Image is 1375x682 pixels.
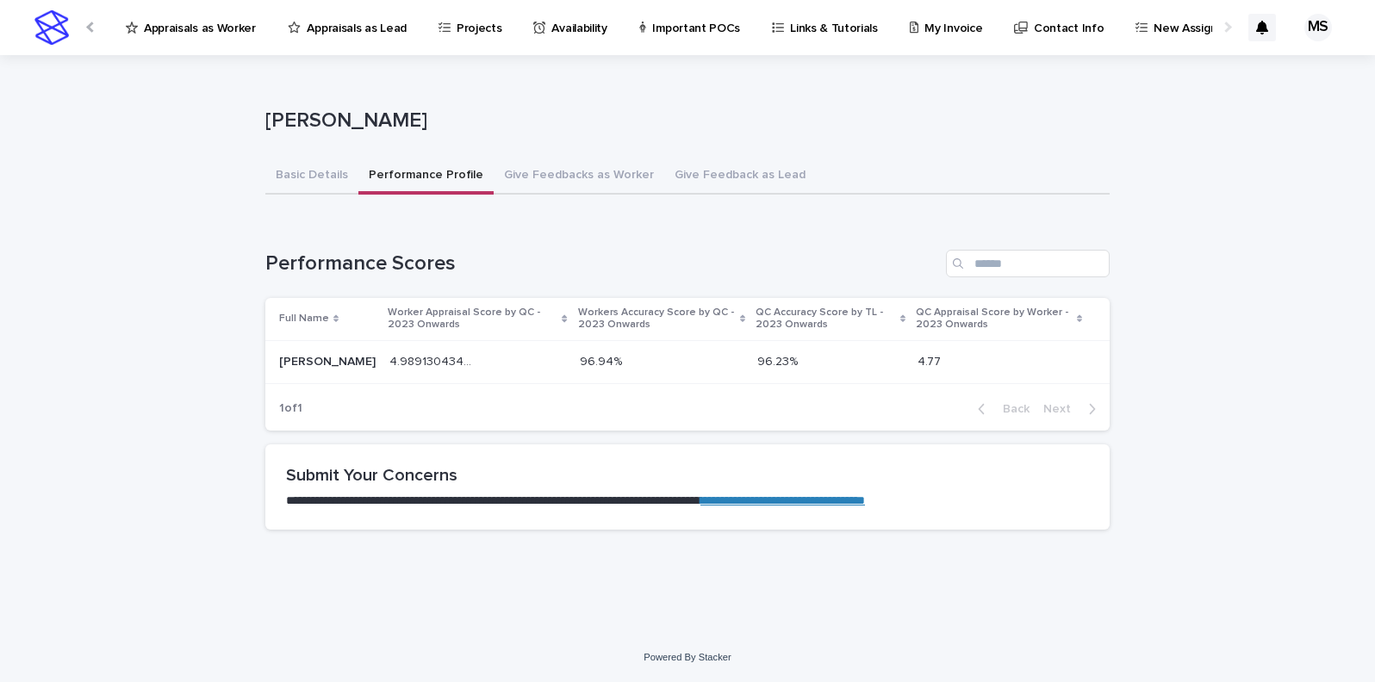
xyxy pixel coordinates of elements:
[1043,403,1081,415] span: Next
[916,303,1073,335] p: QC Appraisal Score by Worker - 2023 Onwards
[358,158,494,195] button: Performance Profile
[946,250,1110,277] input: Search
[964,401,1036,417] button: Back
[286,465,1089,486] h2: Submit Your Concerns
[265,387,316,430] p: 1 of 1
[756,303,896,335] p: QC Accuracy Score by TL - 2023 Onwards
[34,10,69,45] img: stacker-logo-s-only.png
[1304,14,1332,41] div: MS
[580,351,625,369] p: 96.94%
[664,158,816,195] button: Give Feedback as Lead
[389,351,479,369] p: 4.989130434782608
[918,351,944,369] p: 4.77
[265,158,358,195] button: Basic Details
[265,251,939,276] h1: Performance Scores
[279,309,329,328] p: Full Name
[1036,401,1110,417] button: Next
[265,108,1103,133] p: [PERSON_NAME]
[578,303,736,335] p: Workers Accuracy Score by QC - 2023 Onwards
[757,351,801,369] p: 96.23%
[992,403,1030,415] span: Back
[388,303,557,335] p: Worker Appraisal Score by QC - 2023 Onwards
[644,652,731,662] a: Powered By Stacker
[279,351,379,369] p: Midhat Shahid
[265,340,1110,383] tr: [PERSON_NAME][PERSON_NAME] 4.9891304347826084.989130434782608 96.94%96.94% 96.23%96.23% 4.774.77
[494,158,664,195] button: Give Feedbacks as Worker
